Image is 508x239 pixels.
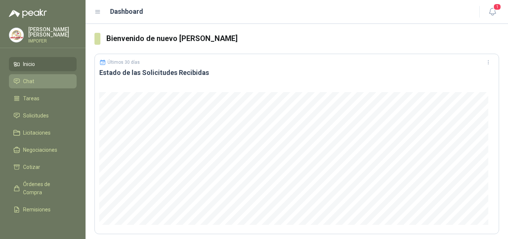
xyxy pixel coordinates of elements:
[9,74,77,88] a: Chat
[23,205,51,214] span: Remisiones
[9,177,77,199] a: Órdenes de Compra
[28,27,77,37] p: [PERSON_NAME] [PERSON_NAME]
[23,146,57,154] span: Negociaciones
[493,3,501,10] span: 1
[9,143,77,157] a: Negociaciones
[107,60,140,65] p: Últimos 30 días
[9,220,77,234] a: Configuración
[23,60,35,68] span: Inicio
[23,129,51,137] span: Licitaciones
[9,91,77,106] a: Tareas
[9,9,47,18] img: Logo peakr
[9,160,77,174] a: Cotizar
[9,57,77,71] a: Inicio
[23,77,34,85] span: Chat
[99,68,494,77] h3: Estado de las Solicitudes Recibidas
[23,111,49,120] span: Solicitudes
[28,39,77,43] p: IMPOFER
[9,202,77,217] a: Remisiones
[9,109,77,123] a: Solicitudes
[9,126,77,140] a: Licitaciones
[106,33,499,44] h3: Bienvenido de nuevo [PERSON_NAME]
[23,94,39,103] span: Tareas
[23,163,40,171] span: Cotizar
[486,5,499,19] button: 1
[23,180,70,196] span: Órdenes de Compra
[9,28,23,42] img: Company Logo
[110,6,143,17] h1: Dashboard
